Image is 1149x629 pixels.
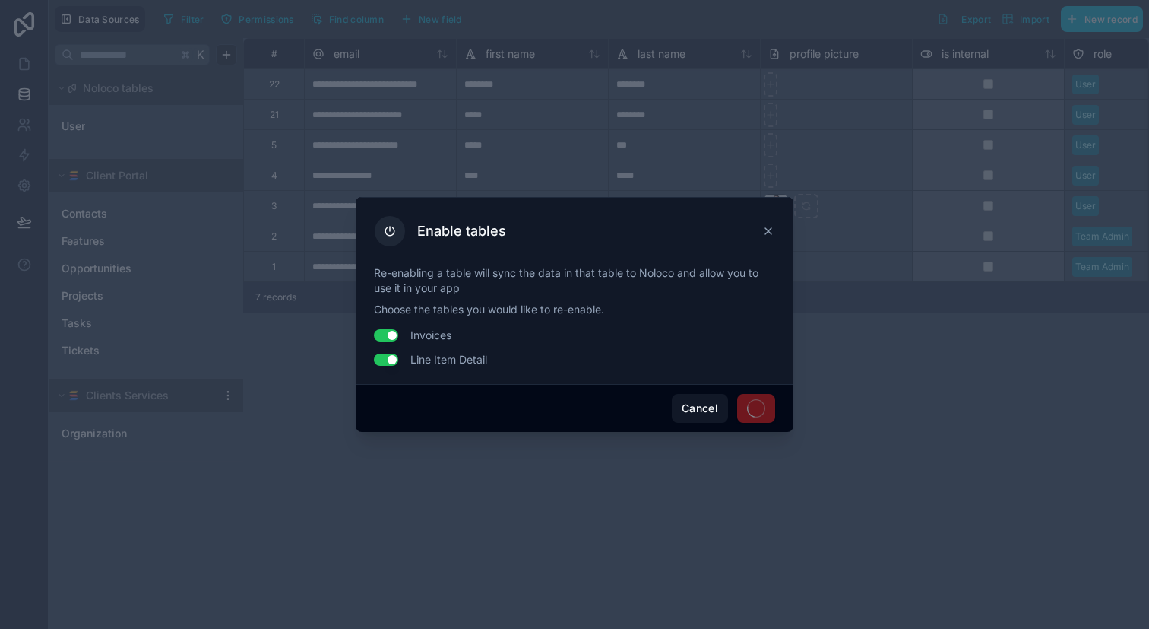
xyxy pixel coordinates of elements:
span: Invoices [410,328,451,343]
button: Cancel [672,394,728,423]
p: Choose the tables you would like to re-enable. [374,302,775,317]
p: Re-enabling a table will sync the data in that table to Noloco and allow you to use it in your app [374,265,775,296]
h3: Enable tables [417,222,506,240]
span: Line Item Detail [410,352,487,367]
